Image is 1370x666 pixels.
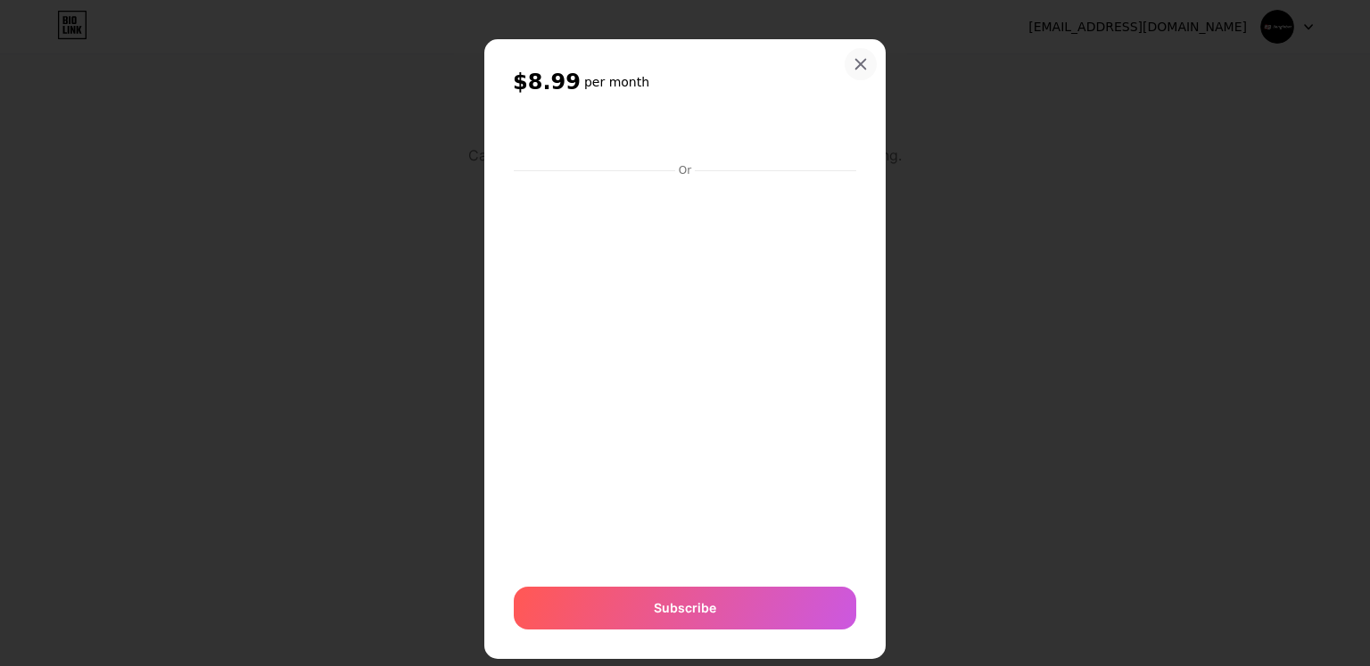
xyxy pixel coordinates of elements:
[510,179,860,569] iframe: Bảo mật khung nhập liệu thanh toán
[584,73,649,91] h6: per month
[513,68,581,96] span: $8.99
[654,598,716,617] span: Subscribe
[675,163,695,177] div: Or
[514,115,856,158] iframe: Bảo mật khung nút thanh toán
